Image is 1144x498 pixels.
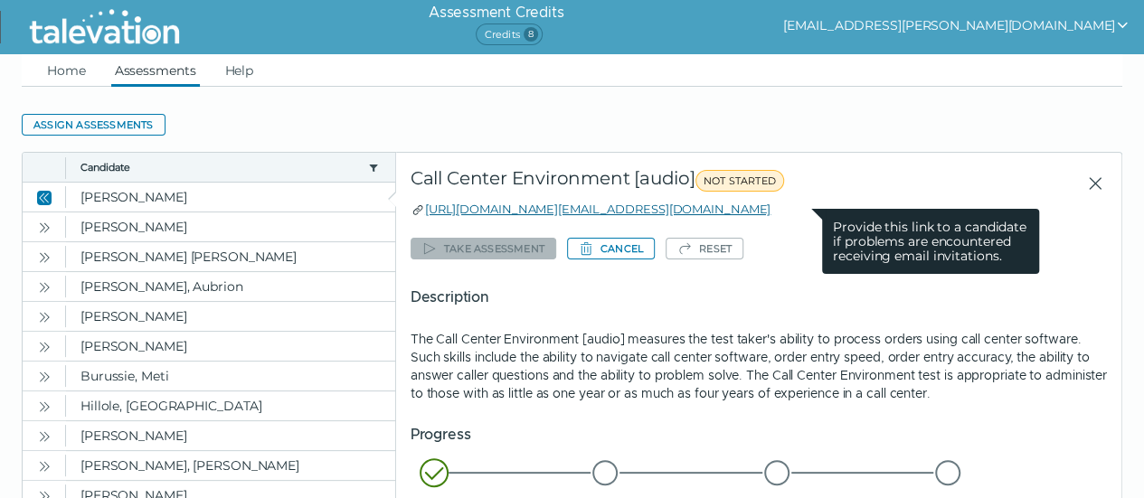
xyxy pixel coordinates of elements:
[37,340,52,354] cds-icon: Open
[411,330,1107,402] p: The Call Center Environment [audio] measures the test taker's ability to process orders using cal...
[111,54,200,87] a: Assessments
[524,27,538,42] span: 8
[37,370,52,384] cds-icon: Open
[783,14,1130,36] button: show user actions
[567,238,655,259] button: Cancel
[80,160,361,174] button: Candidate
[33,216,55,238] button: Open
[33,335,55,357] button: Open
[366,160,381,174] button: candidate filter
[37,459,52,474] cds-icon: Open
[33,246,55,268] button: Open
[66,302,395,331] clr-dg-cell: [PERSON_NAME]
[66,451,395,480] clr-dg-cell: [PERSON_NAME], [PERSON_NAME]
[33,455,55,476] button: Open
[33,425,55,446] button: Open
[822,209,1039,274] clr-tooltip-content: Provide this link to a candidate if problems are encountered receiving email invitations.
[66,183,395,211] clr-dg-cell: [PERSON_NAME]
[411,424,1107,446] h5: Progress
[43,54,90,87] a: Home
[66,212,395,241] clr-dg-cell: [PERSON_NAME]
[33,365,55,387] button: Open
[425,202,771,216] a: [URL][DOMAIN_NAME][EMAIL_ADDRESS][DOMAIN_NAME]
[66,242,395,271] clr-dg-cell: [PERSON_NAME] [PERSON_NAME]
[66,421,395,450] clr-dg-cell: [PERSON_NAME]
[66,391,395,420] clr-dg-cell: Hillole, [GEOGRAPHIC_DATA]
[1073,167,1107,200] button: Close
[476,23,542,45] span: Credits
[37,310,52,324] cds-icon: Open
[66,332,395,361] clr-dg-cell: [PERSON_NAME]
[429,2,563,23] h6: Assessment Credits
[411,287,1107,308] h5: Description
[37,280,52,295] cds-icon: Open
[37,191,52,205] cds-icon: Close
[66,272,395,301] clr-dg-cell: [PERSON_NAME], Aubrion
[37,429,52,444] cds-icon: Open
[33,395,55,417] button: Open
[666,238,743,259] button: Reset
[411,167,932,200] div: Call Center Environment [audio]
[37,399,52,414] cds-icon: Open
[22,114,165,136] button: Assign assessments
[695,170,784,192] span: NOT STARTED
[22,5,187,50] img: Talevation_Logo_Transparent_white.png
[37,250,52,265] cds-icon: Open
[222,54,258,87] a: Help
[33,186,55,208] button: Close
[66,362,395,390] clr-dg-cell: Burussie, Meti
[33,276,55,297] button: Open
[33,305,55,327] button: Open
[37,221,52,235] cds-icon: Open
[411,238,556,259] button: Take assessment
